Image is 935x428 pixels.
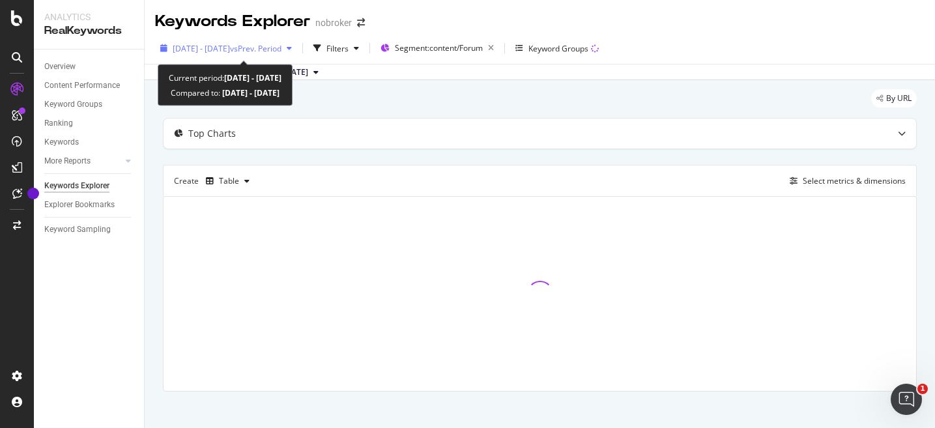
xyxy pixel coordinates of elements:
[169,70,281,85] div: Current period:
[871,89,917,107] div: legacy label
[44,223,135,236] a: Keyword Sampling
[44,79,135,93] a: Content Performance
[171,85,280,100] div: Compared to:
[278,64,324,80] button: [DATE]
[510,38,604,59] button: Keyword Groups
[891,384,922,415] iframe: Intercom live chat
[201,171,255,192] button: Table
[283,66,308,78] span: 2025 Sep. 1st
[44,117,73,130] div: Ranking
[220,87,280,98] b: [DATE] - [DATE]
[308,38,364,59] button: Filters
[27,188,39,199] div: Tooltip anchor
[44,154,91,168] div: More Reports
[44,23,134,38] div: RealKeywords
[44,60,76,74] div: Overview
[155,38,297,59] button: [DATE] - [DATE]vsPrev. Period
[44,198,115,212] div: Explorer Bookmarks
[44,98,135,111] a: Keyword Groups
[44,60,135,74] a: Overview
[326,43,349,54] div: Filters
[44,136,79,149] div: Keywords
[357,18,365,27] div: arrow-right-arrow-left
[224,72,281,83] b: [DATE] - [DATE]
[44,79,120,93] div: Content Performance
[44,98,102,111] div: Keyword Groups
[44,117,135,130] a: Ranking
[528,43,588,54] div: Keyword Groups
[803,175,906,186] div: Select metrics & dimensions
[155,10,310,33] div: Keywords Explorer
[44,198,135,212] a: Explorer Bookmarks
[44,136,135,149] a: Keywords
[395,42,483,53] span: Segment: content/Forum
[44,10,134,23] div: Analytics
[375,38,499,59] button: Segment:content/Forum
[315,16,352,29] div: nobroker
[44,179,109,193] div: Keywords Explorer
[784,173,906,189] button: Select metrics & dimensions
[44,154,122,168] a: More Reports
[174,171,255,192] div: Create
[44,223,111,236] div: Keyword Sampling
[44,179,135,193] a: Keywords Explorer
[173,43,230,54] span: [DATE] - [DATE]
[230,43,281,54] span: vs Prev. Period
[886,94,912,102] span: By URL
[219,177,239,185] div: Table
[188,127,236,140] div: Top Charts
[917,384,928,394] span: 1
